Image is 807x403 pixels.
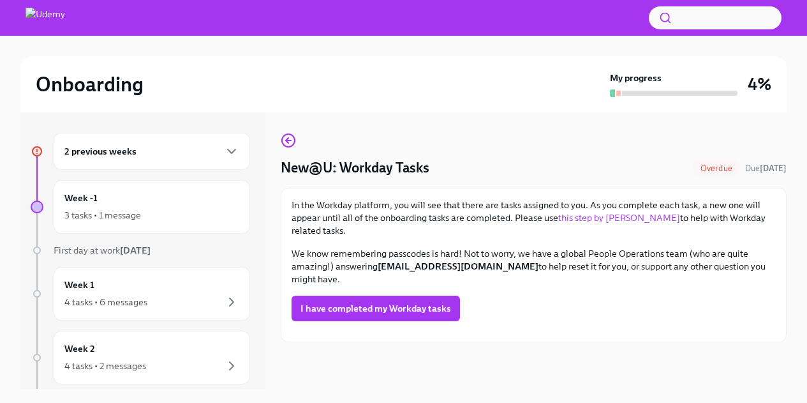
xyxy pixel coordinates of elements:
[748,73,771,96] h3: 4%
[760,163,787,173] strong: [DATE]
[26,8,65,28] img: Udemy
[610,72,662,84] strong: My progress
[745,163,787,173] span: Due
[36,72,144,97] h2: Onboarding
[281,158,429,178] h4: New@U: Workday Tasks
[300,302,451,315] span: I have completed my Workday tasks
[693,163,740,173] span: Overdue
[120,245,151,256] strong: [DATE]
[558,212,680,224] a: this step by [PERSON_NAME]
[745,162,787,174] span: October 13th, 2025 12:00
[378,261,538,272] strong: [EMAIL_ADDRESS][DOMAIN_NAME]
[64,360,146,372] div: 4 tasks • 2 messages
[292,247,776,285] p: We know remembering passcodes is hard! Not to worry, we have a global People Operations team (who...
[31,267,250,321] a: Week 14 tasks • 6 messages
[54,133,250,170] div: 2 previous weeks
[31,331,250,384] a: Week 24 tasks • 2 messages
[64,296,147,308] div: 4 tasks • 6 messages
[64,191,98,205] h6: Week -1
[64,209,141,222] div: 3 tasks • 1 message
[64,144,137,158] h6: 2 previous weeks
[64,342,95,356] h6: Week 2
[31,244,250,257] a: First day at work[DATE]
[292,296,460,321] button: I have completed my Workday tasks
[31,180,250,234] a: Week -13 tasks • 1 message
[64,278,94,292] h6: Week 1
[54,245,151,256] span: First day at work
[292,199,776,237] p: In the Workday platform, you will see that there are tasks assigned to you. As you complete each ...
